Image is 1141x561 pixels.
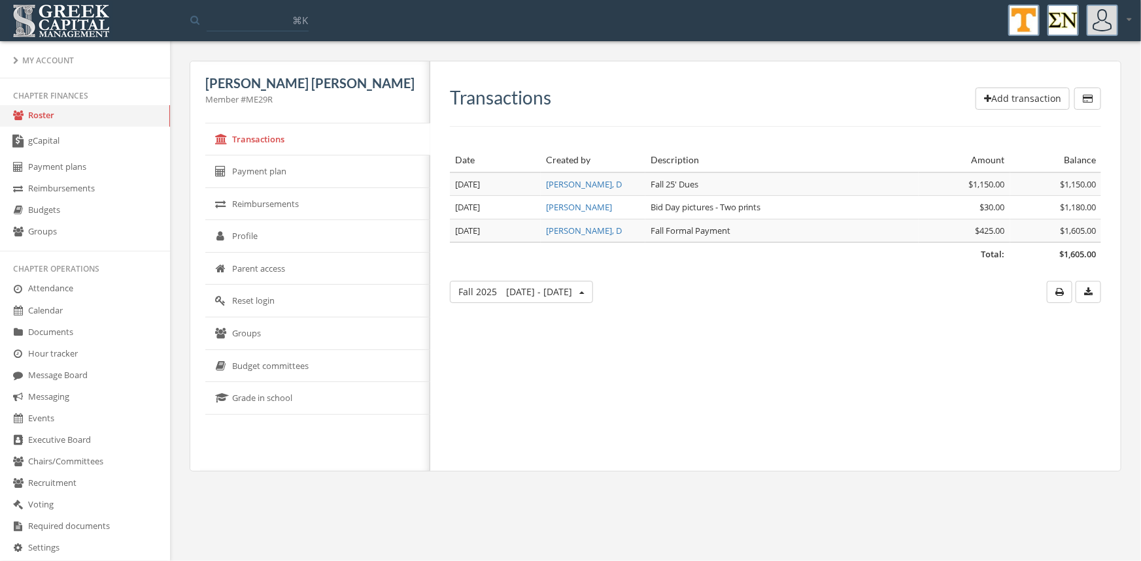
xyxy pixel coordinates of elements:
[924,153,1004,167] div: Amount
[976,88,1070,110] button: Add transaction
[13,55,157,66] div: My Account
[1060,178,1096,190] span: $1,150.00
[205,317,430,350] a: Groups
[205,220,430,253] a: Profile
[292,14,308,27] span: ⌘K
[976,225,1005,236] span: $425.00
[450,196,541,219] td: [DATE]
[651,153,913,167] div: Description
[205,350,430,383] a: Budget committees
[458,285,572,298] span: Fall 2025
[246,93,273,105] span: ME29R
[205,253,430,285] a: Parent access
[546,178,622,190] a: [PERSON_NAME], D
[205,155,430,188] a: Payment plan
[450,281,593,303] button: Fall 2025[DATE] - [DATE]
[205,123,430,156] a: Transactions
[969,178,1005,190] span: $1,150.00
[1060,225,1096,236] span: $1,605.00
[546,225,622,236] a: [PERSON_NAME], D
[651,178,698,190] span: Fall 25' Dues
[205,285,430,317] a: Reset login
[205,93,415,106] div: Member #
[506,285,572,298] span: [DATE] - [DATE]
[651,201,761,213] span: Bid Day pictures - Two prints
[546,201,612,213] a: [PERSON_NAME]
[205,382,430,415] a: Grade in school
[1015,153,1096,167] div: Balance
[455,153,536,167] div: Date
[450,172,541,196] td: [DATE]
[450,219,541,242] td: [DATE]
[205,188,430,221] a: Reimbursements
[980,201,1005,213] span: $30.00
[450,242,1010,266] td: Total:
[546,153,639,167] div: Created by
[205,75,415,91] span: [PERSON_NAME] [PERSON_NAME]
[450,88,551,108] h3: Transactions
[1059,248,1096,260] span: $1,605.00
[651,225,730,236] span: Fall Formal Payment
[1060,201,1096,213] span: $1,180.00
